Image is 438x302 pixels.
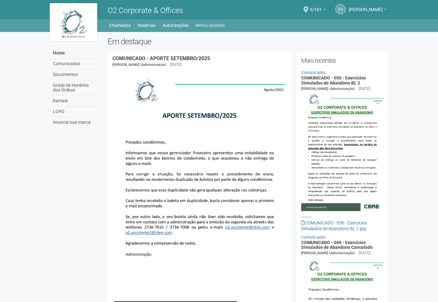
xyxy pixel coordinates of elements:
a: Ramais [51,96,98,106]
a: Comunicados [301,70,326,75]
a: Comunicados [51,59,98,69]
div: [DATE] [359,86,370,91]
a: Comunicados [301,235,326,240]
h2: Em destaque [108,37,389,46]
a: LGPD [51,106,98,117]
a: [PERSON_NAME] [349,8,387,13]
span: Eduany Vidal [349,1,383,12]
span: 3/101 [310,1,322,12]
span: [PERSON_NAME] (Administração) [301,87,355,91]
li: Anexos [301,214,384,220]
span: [PERSON_NAME] (Administração) [112,63,166,67]
a: COMUNICADO - 050 - Exercícios Simulados de Abandono BL 2.jpg [301,220,367,231]
span: O2 Corporate & Offices [108,6,183,15]
a: COMUNICADO - APORTE SETEMBRO/2025 [112,55,210,61]
span: [PERSON_NAME] (Administração) [301,251,355,255]
a: Documentos [51,69,98,80]
img: logo.jpg [50,3,97,41]
a: 3/101 [310,8,326,13]
a: Autorizações [162,21,188,30]
img: COMUNICADO%20-%20050%20-%20Exerc%C3%ADcios%20Simulados%20de%20Abandono%20BL%202.jpg [301,92,384,211]
a: COMUNICADO - 050 - Exercícios Simulados de Abandono BL 2 [301,75,366,85]
a: Chamados [109,21,130,30]
a: Grade de Horários dos Ônibus [51,80,98,96]
a: COMUNICADO - 049 - Exercícios Simulados de Abandono Cancelado [301,240,373,250]
a: Minha Unidade [195,21,225,30]
h2: Mais recentes [301,56,384,65]
a: EV [335,4,346,14]
div: [DATE] [170,62,181,67]
div: [DATE] [359,250,370,256]
a: Anuncie sua marca [51,117,98,128]
a: Home [51,48,98,59]
a: Reservas [137,21,156,30]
